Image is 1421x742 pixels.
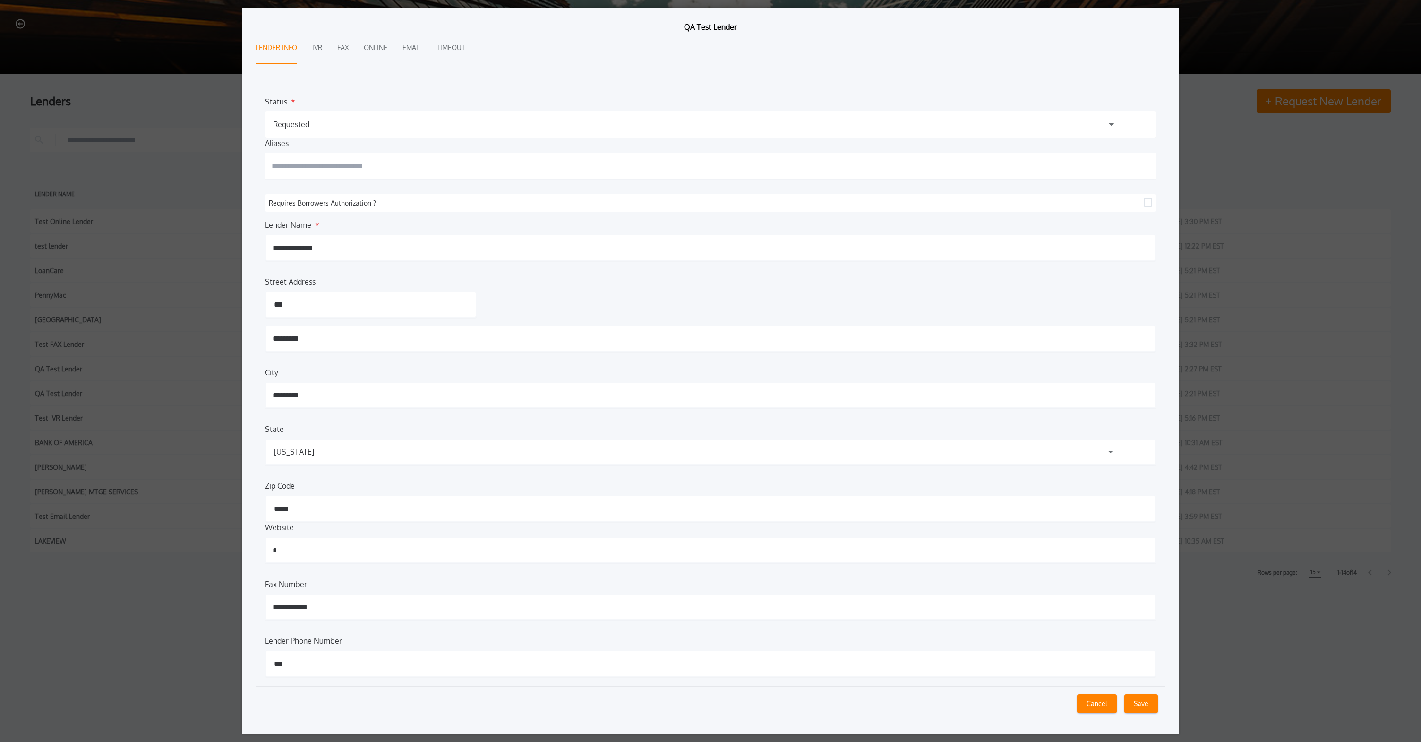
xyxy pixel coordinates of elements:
[256,33,297,64] button: Lender Info
[312,33,322,64] button: IVR
[364,33,387,64] button: Online
[265,423,284,431] label: State
[1124,694,1158,713] button: Save
[256,21,1165,33] h2: QA Test Lender
[337,33,349,64] button: Fax
[265,522,294,529] label: Website
[265,439,1156,465] button: [US_STATE]
[265,219,311,227] label: Lender Name
[274,446,314,457] div: [US_STATE]
[265,96,287,104] label: Status
[265,578,307,586] label: Fax Number
[265,276,316,284] label: Street Address
[437,33,465,64] button: Timeout
[265,111,1156,138] button: Requested
[273,119,309,130] div: Requested
[1077,694,1117,713] button: Cancel
[265,480,295,488] label: Zip Code
[265,367,278,374] label: City
[265,635,342,643] label: Lender Phone Number
[265,138,289,145] label: Aliases
[269,198,1144,208] label: Requires Borrowers Authorization ?
[402,33,421,64] button: Email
